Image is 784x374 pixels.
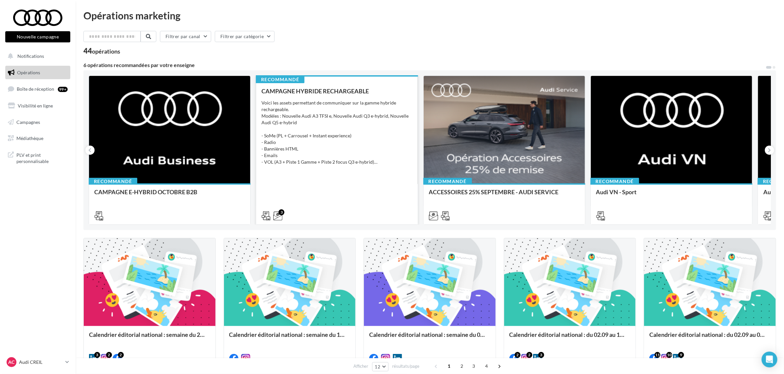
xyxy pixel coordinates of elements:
[515,352,521,358] div: 2
[118,352,124,358] div: 2
[4,99,72,113] a: Visibilité en ligne
[762,352,777,367] div: Open Intercom Messenger
[279,209,284,215] div: 3
[375,364,381,369] span: 12
[678,352,684,358] div: 9
[92,48,120,54] div: opérations
[17,53,44,59] span: Notifications
[9,359,15,365] span: AC
[591,178,639,185] div: Recommandé
[423,178,472,185] div: Recommandé
[83,47,120,55] div: 44
[16,119,40,125] span: Campagnes
[538,352,544,358] div: 3
[468,361,479,371] span: 3
[655,352,661,358] div: 11
[89,331,210,344] div: Calendrier éditorial national : semaine du 22.09 au 28.09
[83,62,766,68] div: 6 opérations recommandées par votre enseigne
[4,115,72,129] a: Campagnes
[369,331,490,344] div: Calendrier éditorial national : semaine du 08.09 au 14.09
[89,178,137,185] div: Recommandé
[354,363,369,369] span: Afficher
[596,189,747,202] div: Audi VN - Sport
[261,88,412,94] div: CAMPAGNE HYBRIDE RECHARGEABLE
[94,352,100,358] div: 3
[58,87,68,92] div: 99+
[444,361,454,371] span: 1
[457,361,467,371] span: 2
[94,189,245,202] div: CAMPAGNE E-HYBRID OCTOBRE B2B
[17,86,54,92] span: Boîte de réception
[83,11,776,20] div: Opérations marketing
[18,103,53,108] span: Visibilité en ligne
[16,151,68,165] span: PLV et print personnalisable
[215,31,275,42] button: Filtrer par catégorie
[106,352,112,358] div: 2
[229,331,350,344] div: Calendrier éditorial national : semaine du 15.09 au 21.09
[261,100,412,165] div: Voici les assets permettant de communiquer sur la gamme hybride rechargeable. Modèles : Nouvelle ...
[4,148,72,167] a: PLV et print personnalisable
[372,362,389,371] button: 12
[4,66,72,80] a: Opérations
[256,76,304,83] div: Recommandé
[5,31,70,42] button: Nouvelle campagne
[4,82,72,96] a: Boîte de réception99+
[649,331,771,344] div: Calendrier éditorial national : du 02.09 au 09.09
[4,131,72,145] a: Médiathèque
[5,356,70,368] a: AC Audi CREIL
[429,189,580,202] div: ACCESSOIRES 25% SEPTEMBRE - AUDI SERVICE
[526,352,532,358] div: 2
[481,361,492,371] span: 4
[160,31,211,42] button: Filtrer par canal
[16,135,43,141] span: Médiathèque
[17,70,40,75] span: Opérations
[4,49,69,63] button: Notifications
[509,331,631,344] div: Calendrier éditorial national : du 02.09 au 15.09
[392,363,419,369] span: résultats/page
[666,352,672,358] div: 10
[19,359,63,365] p: Audi CREIL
